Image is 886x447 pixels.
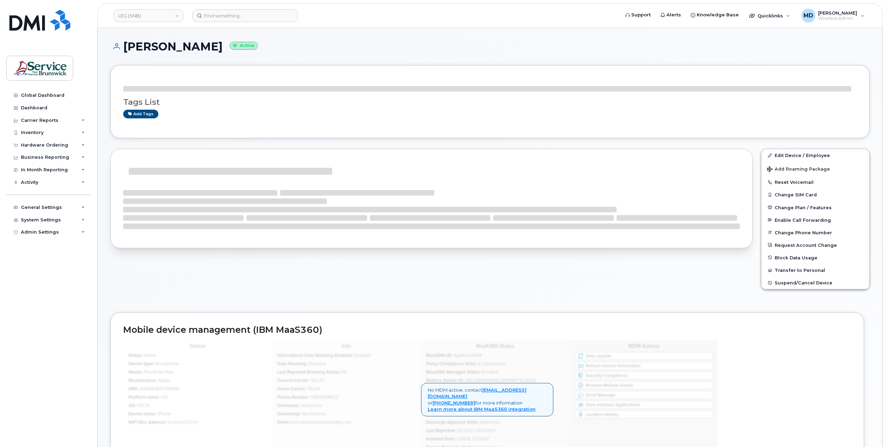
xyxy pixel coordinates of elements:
span: Change Plan / Features [775,205,832,210]
button: Change SIM Card [761,188,869,201]
span: Add Roaming Package [767,166,830,173]
span: Enable Call Forwarding [775,217,831,222]
button: Enable Call Forwarding [761,214,869,226]
button: Change Phone Number [761,226,869,239]
a: Learn more about IBM MaaS360 integration [428,406,536,412]
h2: Mobile device management (IBM MaaS360) [123,325,851,335]
a: [PHONE_NUMBER] [433,400,475,406]
button: Reset Voicemail [761,176,869,188]
a: [EMAIL_ADDRESS][DOMAIN_NAME] [428,387,527,399]
button: Add Roaming Package [761,162,869,176]
span: × [544,386,547,392]
button: Change Plan / Features [761,201,869,214]
button: Request Account Change [761,239,869,251]
button: Transfer to Personal [761,264,869,276]
a: Close [544,387,547,392]
h3: Tags List [123,98,857,107]
button: Block Data Usage [761,251,869,264]
span: Suspend/Cancel Device [775,280,832,285]
a: Add tags [123,110,158,118]
a: Edit Device / Employee [761,149,869,162]
h1: [PERSON_NAME] [110,40,870,53]
button: Suspend/Cancel Device [761,276,869,289]
div: No MDM active, contact or for more information [421,383,553,416]
small: Active [230,42,258,50]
